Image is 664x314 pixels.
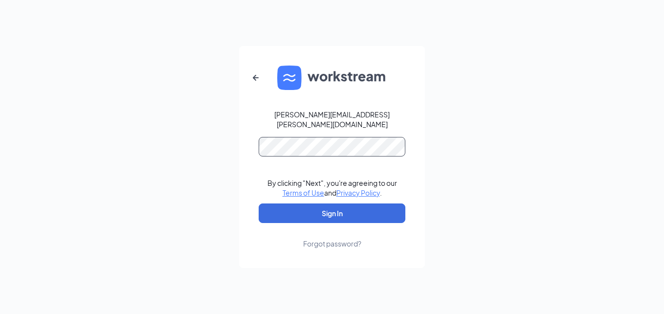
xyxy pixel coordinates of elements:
svg: ArrowLeftNew [250,72,262,84]
img: WS logo and Workstream text [277,66,387,90]
a: Terms of Use [283,188,324,197]
button: Sign In [259,203,405,223]
button: ArrowLeftNew [244,66,267,90]
div: [PERSON_NAME][EMAIL_ADDRESS][PERSON_NAME][DOMAIN_NAME] [259,110,405,129]
a: Privacy Policy [336,188,380,197]
div: By clicking "Next", you're agreeing to our and . [267,178,397,198]
a: Forgot password? [303,223,361,248]
div: Forgot password? [303,239,361,248]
